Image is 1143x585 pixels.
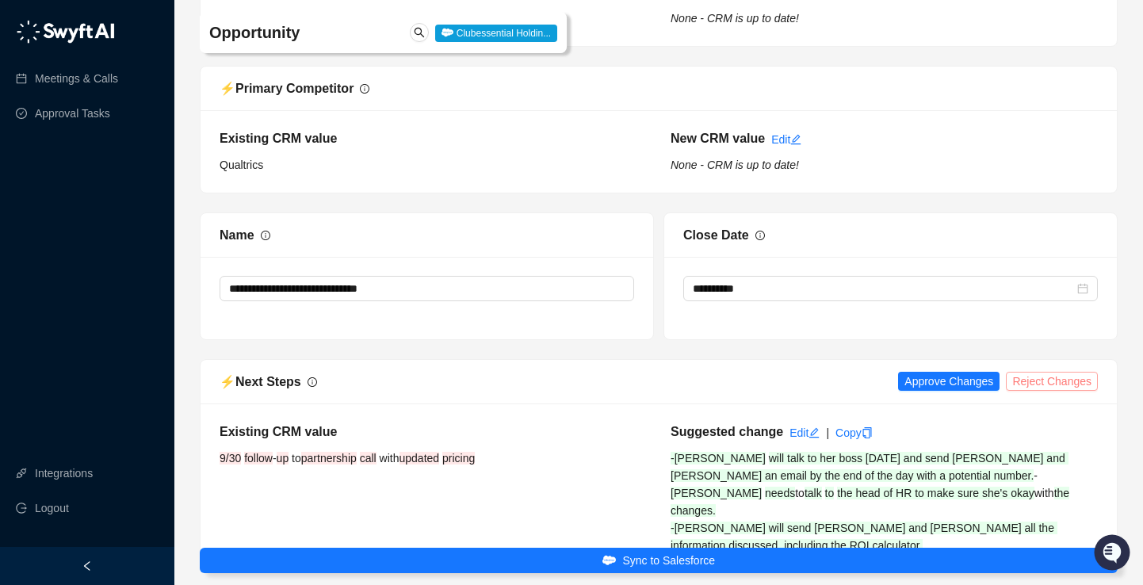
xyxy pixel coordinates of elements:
div: Close Date [683,225,749,245]
div: Start new chat [54,143,260,159]
textarea: Name [220,276,634,301]
a: 📚Docs [10,216,65,244]
span: [PERSON_NAME] [671,487,762,499]
span: Clubessential Holdin... [435,25,557,42]
span: needs [765,487,795,499]
span: ⚡️ Next Steps [220,375,301,388]
span: will talk to her boss [DATE] and send [PERSON_NAME] and [PERSON_NAME] an email by the end of the ... [671,452,1068,482]
span: - [273,452,277,465]
button: Sync to Salesforce [200,548,1118,573]
span: edit [809,427,820,438]
span: partnership [301,452,357,465]
span: left [82,560,93,572]
a: Meetings & Calls [35,63,118,94]
span: - [1034,469,1038,482]
a: Powered byPylon [112,260,192,273]
span: info-circle [308,377,317,387]
a: 📶Status [65,216,128,244]
span: copy [862,427,873,438]
span: to [795,487,805,499]
div: | [826,424,829,442]
h2: How can we help? [16,89,289,114]
span: call [360,452,377,465]
div: 📚 [16,224,29,236]
span: with [1034,487,1054,499]
span: info-circle [261,231,270,240]
a: Edit [771,133,801,146]
span: edit [790,134,801,145]
span: search [414,27,425,38]
h5: Existing CRM value [220,422,647,442]
button: Approve Changes [898,372,1000,391]
div: 📶 [71,224,84,236]
span: Logout [35,492,69,524]
a: Clubessential Holdin... [435,26,557,39]
a: Copy [835,426,873,439]
h5: Existing CRM value [220,129,647,148]
span: to [292,452,301,465]
input: Close Date [693,280,1074,297]
a: Edit [789,426,820,439]
span: Reject Changes [1012,373,1091,390]
span: 9/30 [220,452,241,465]
a: Integrations [35,457,93,489]
div: We're available if you need us! [54,159,201,172]
span: Status [87,222,122,238]
p: Welcome 👋 [16,63,289,89]
span: logout [16,503,27,514]
span: -[PERSON_NAME] [671,452,766,465]
span: Sync to Salesforce [622,552,715,569]
i: None - CRM is up to date! [671,12,799,25]
h4: Opportunity [209,21,407,44]
span: updated [399,452,440,465]
span: the [1054,487,1069,499]
span: Pylon [158,261,192,273]
span: Approve Changes [904,373,993,390]
span: to [825,487,835,499]
span: up [277,452,289,465]
img: Swyft AI [16,16,48,48]
span: talk [805,487,822,499]
span: follow [244,452,273,465]
span: Qualtrics [220,159,263,171]
span: ⚡️ Primary Competitor [220,82,354,95]
i: None - CRM is up to date! [671,159,799,171]
span: the head of HR to make sure she's okay [837,487,1034,499]
span: info-circle [755,231,765,240]
h5: Suggested change [671,422,783,442]
button: Start new chat [270,148,289,167]
a: Approval Tasks [35,97,110,129]
img: 5124521997842_fc6d7dfcefe973c2e489_88.png [16,143,44,172]
span: changes. -[PERSON_NAME] will send [PERSON_NAME] and [PERSON_NAME] all the information discussed, ... [671,504,1057,552]
img: logo-05li4sbe.png [16,20,115,44]
div: Name [220,225,254,245]
button: Reject Changes [1006,372,1098,391]
iframe: Open customer support [1092,533,1135,575]
span: Docs [32,222,59,238]
span: pricing [442,452,475,465]
h5: New CRM value [671,129,765,148]
span: info-circle [360,84,369,94]
span: with [380,452,399,465]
